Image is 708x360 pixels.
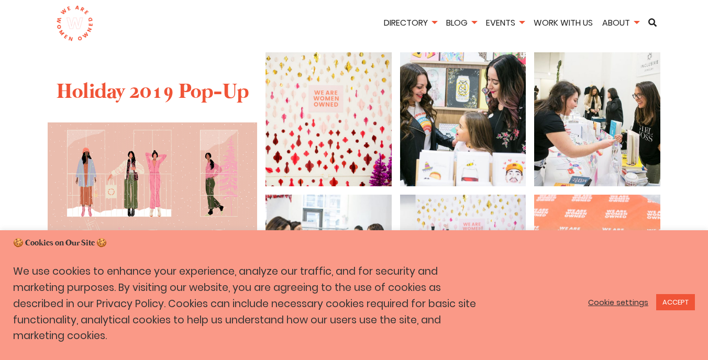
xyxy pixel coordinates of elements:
a: Search [645,18,660,27]
a: About [599,17,643,29]
li: Blog [442,16,480,31]
h5: 🍪 Cookies on Our Site 🍪 [13,238,695,249]
a: Holiday 2019 Pop-Up [57,78,249,106]
li: Events [482,16,528,31]
a: Blog [442,17,480,29]
a: Directory [380,17,440,29]
img: logo [56,5,93,42]
li: About [599,16,643,31]
a: Cookie settings [588,298,648,307]
p: We use cookies to enhance your experience, analyze our traffic, and for security and marketing pu... [13,264,490,344]
a: Work With Us [530,17,596,29]
a: Events [482,17,528,29]
li: Directory [380,16,440,31]
a: ACCEPT [656,294,695,310]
